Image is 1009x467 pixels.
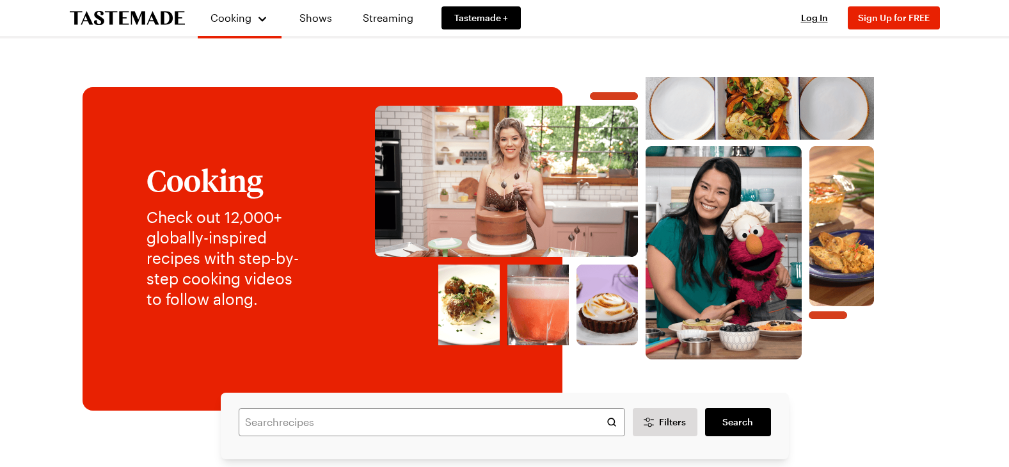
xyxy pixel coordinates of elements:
a: Tastemade + [441,6,521,29]
span: Cooking [211,12,251,24]
button: Desktop filters [633,408,698,436]
p: Check out 12,000+ globally-inspired recipes with step-by-step cooking videos to follow along. [147,207,310,309]
h1: Cooking [147,163,310,197]
span: Search [722,416,753,429]
a: To Tastemade Home Page [70,11,185,26]
button: Log In [789,12,840,24]
span: Tastemade + [454,12,508,24]
img: Explore recipes [335,77,914,359]
span: Filters [659,416,686,429]
span: Sign Up for FREE [858,12,930,23]
button: Sign Up for FREE [848,6,940,29]
button: Cooking [211,5,269,31]
span: Log In [801,12,828,23]
a: filters [705,408,770,436]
